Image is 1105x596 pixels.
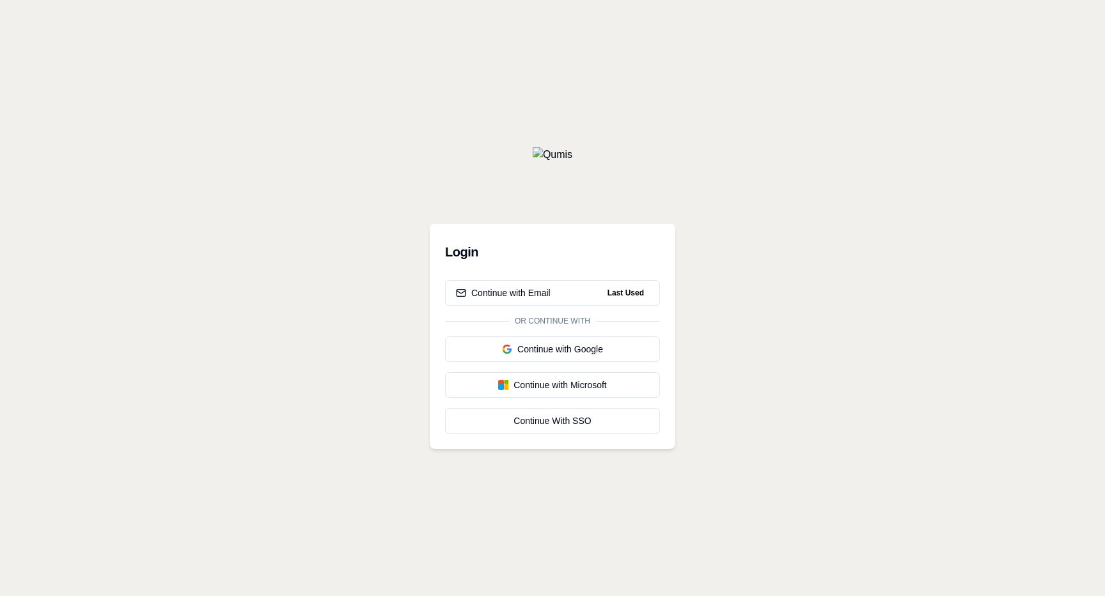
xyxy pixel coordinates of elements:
h3: Login [445,239,660,265]
button: Continue with Google [445,336,660,362]
span: Or continue with [510,316,595,326]
div: Continue With SSO [456,414,649,427]
a: Continue With SSO [445,408,660,434]
div: Continue with Google [456,343,649,356]
span: Last Used [602,285,649,301]
button: Continue with Microsoft [445,372,660,398]
img: Qumis [533,147,572,162]
div: Continue with Microsoft [456,379,649,391]
button: Continue with EmailLast Used [445,280,660,306]
div: Continue with Email [456,286,551,299]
